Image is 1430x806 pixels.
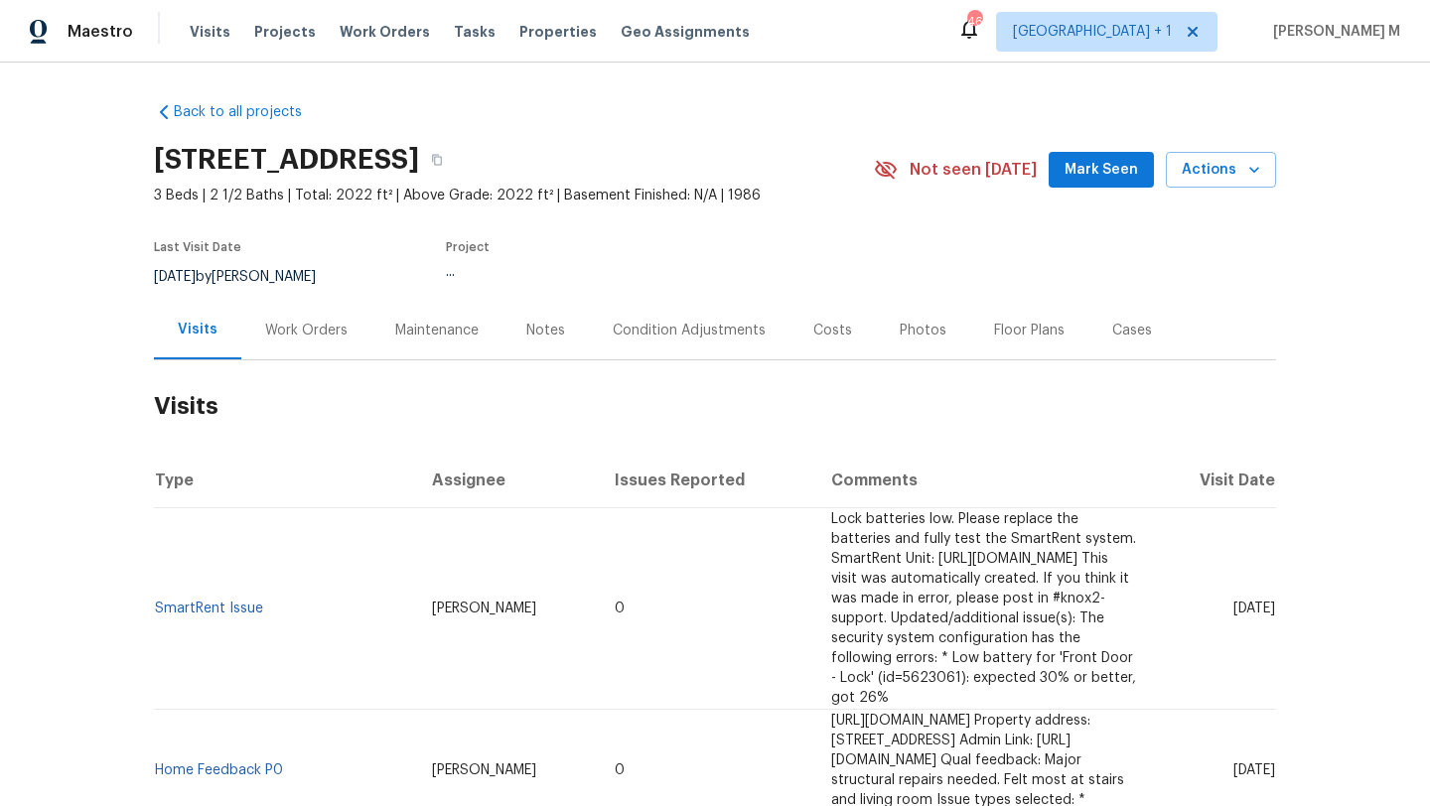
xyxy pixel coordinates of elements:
h2: [STREET_ADDRESS] [154,150,419,170]
th: Comments [815,453,1152,508]
span: [GEOGRAPHIC_DATA] + 1 [1013,22,1172,42]
a: Back to all projects [154,102,345,122]
span: Tasks [454,25,496,39]
span: Geo Assignments [621,22,750,42]
h2: Visits [154,360,1276,453]
span: Mark Seen [1065,158,1138,183]
div: Floor Plans [994,321,1065,340]
div: Costs [813,321,852,340]
div: Photos [900,321,946,340]
div: Condition Adjustments [613,321,766,340]
span: Lock batteries low. Please replace the batteries and fully test the SmartRent system. SmartRent U... [831,512,1136,705]
span: [DATE] [1233,763,1275,777]
th: Issues Reported [599,453,816,508]
span: 0 [615,763,625,777]
th: Visit Date [1152,453,1276,508]
th: Assignee [416,453,599,508]
span: [PERSON_NAME] [432,763,536,777]
button: Mark Seen [1049,152,1154,189]
div: ... [446,265,827,279]
span: Actions [1182,158,1260,183]
div: Cases [1112,321,1152,340]
button: Copy Address [419,142,455,178]
div: Maintenance [395,321,479,340]
span: [PERSON_NAME] M [1265,22,1400,42]
div: by [PERSON_NAME] [154,265,340,289]
span: 3 Beds | 2 1/2 Baths | Total: 2022 ft² | Above Grade: 2022 ft² | Basement Finished: N/A | 1986 [154,186,874,205]
span: [DATE] [1233,602,1275,615]
span: Projects [254,22,316,42]
th: Type [154,453,416,508]
a: SmartRent Issue [155,602,263,615]
span: Not seen [DATE] [910,160,1037,180]
div: Visits [178,320,217,339]
div: 46 [967,12,981,32]
div: Notes [526,321,565,340]
span: Visits [190,22,230,42]
span: Properties [519,22,597,42]
span: Maestro [68,22,133,42]
span: Work Orders [340,22,430,42]
span: [DATE] [154,270,196,284]
span: [PERSON_NAME] [432,602,536,615]
div: Work Orders [265,321,348,340]
span: 0 [615,602,625,615]
span: Project [446,241,490,253]
span: Last Visit Date [154,241,241,253]
button: Actions [1166,152,1276,189]
a: Home Feedback P0 [155,763,283,777]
